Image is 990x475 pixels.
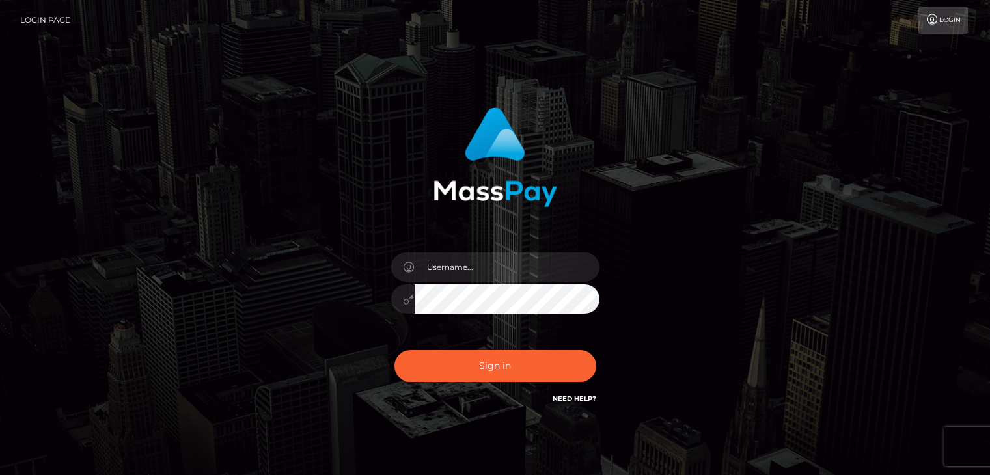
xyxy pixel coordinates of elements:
a: Login Page [20,7,70,34]
a: Need Help? [553,394,596,403]
a: Login [918,7,968,34]
input: Username... [415,252,599,282]
button: Sign in [394,350,596,382]
img: MassPay Login [433,107,557,207]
